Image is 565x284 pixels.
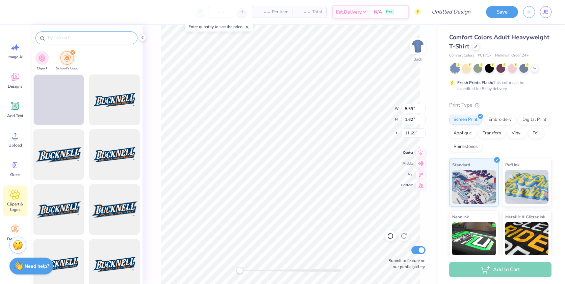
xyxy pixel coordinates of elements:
label: Submit to feature on our public gallery. [385,258,426,270]
span: Bottom [401,182,413,188]
div: filter for School's Logo [56,51,78,71]
span: # C1717 [478,53,492,59]
div: Applique [449,128,476,138]
strong: Need help? [25,263,49,269]
div: Back [413,56,422,62]
span: Greek [10,172,21,177]
div: This color can be expedited for 5 day delivery. [457,80,540,92]
div: Foil [528,128,544,138]
span: Free [386,9,392,14]
div: Print Type [449,101,551,109]
span: Puff Ink [505,161,519,168]
img: Metallic & Glitter Ink [505,222,549,256]
div: filter for Clipart [35,51,49,71]
span: JE [543,8,548,16]
span: School's Logo [56,66,78,71]
span: Image AI [7,54,23,60]
img: Clipart Image [38,54,46,62]
span: Minimum Order: 24 + [495,53,529,59]
span: Center [401,150,413,155]
span: Comfort Colors [449,53,474,59]
span: Clipart [37,66,47,71]
div: Digital Print [518,115,551,125]
div: Enter quantity to see the price. [185,22,253,31]
input: Try "WashU" [47,35,133,41]
img: Neon Ink [452,222,496,256]
input: Untitled Design [426,5,476,19]
div: Rhinestones [449,142,482,152]
span: Upload [8,143,22,148]
div: Accessibility label [236,267,243,274]
img: School's Logo Image [63,54,71,62]
span: Per Item [272,8,288,16]
button: filter button [56,51,78,71]
span: Total [312,8,322,16]
span: Middle [401,161,413,166]
input: – – [208,6,234,18]
span: Add Text [7,113,23,118]
button: filter button [35,51,49,71]
div: Vinyl [507,128,526,138]
button: Save [486,6,518,18]
div: Embroidery [484,115,516,125]
span: – – [256,8,270,16]
span: Neon Ink [452,213,469,220]
div: Transfers [478,128,505,138]
span: Est. Delivery [336,8,362,16]
a: JE [540,6,551,18]
span: N/A [374,8,382,16]
span: Designs [8,84,23,89]
img: Puff Ink [505,170,549,204]
span: Top [401,172,413,177]
span: – – [297,8,310,16]
img: Standard [452,170,496,204]
span: Decorate [7,236,23,242]
span: Clipart & logos [4,201,26,212]
span: Metallic & Glitter Ink [505,213,545,220]
img: Back [411,39,425,53]
strong: Fresh Prints Flash: [457,80,493,85]
span: Comfort Colors Adult Heavyweight T-Shirt [449,33,549,50]
div: Screen Print [449,115,482,125]
span: Standard [452,161,470,168]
